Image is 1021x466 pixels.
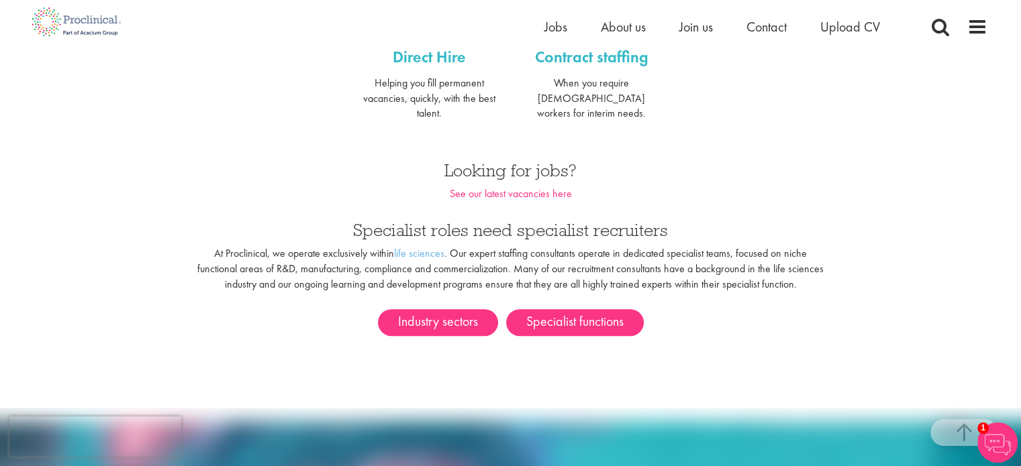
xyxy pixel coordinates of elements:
[977,422,1018,463] img: Chatbot
[746,18,787,36] a: Contact
[9,416,181,457] iframe: reCAPTCHA
[679,18,713,36] a: Join us
[449,186,571,200] a: See our latest vacancies here
[520,46,663,68] a: Contract staffing
[520,76,663,122] p: When you require [DEMOGRAPHIC_DATA] workers for interim needs.
[820,18,880,36] a: Upload CV
[544,18,567,36] a: Jobs
[358,76,501,122] p: Helping you fill permanent vacancies, quickly, with the best talent.
[358,162,663,179] h3: Looking for jobs?
[506,309,644,336] a: Specialist functions
[601,18,646,36] a: About us
[394,246,444,260] a: life sciences
[358,46,501,68] a: Direct Hire
[196,221,825,239] h3: Specialist roles need specialist recruiters
[977,422,989,434] span: 1
[378,309,498,336] a: Industry sectors
[196,246,825,292] p: At Proclinical, we operate exclusively within . Our expert staffing consultants operate in dedica...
